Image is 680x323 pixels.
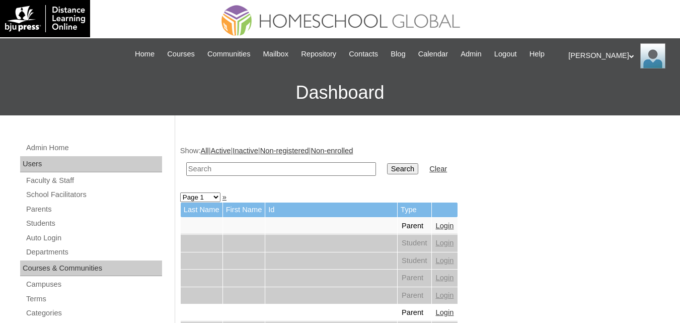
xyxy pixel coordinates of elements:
a: Login [436,308,454,316]
span: Courses [167,48,195,60]
td: First Name [223,203,265,217]
span: Contacts [349,48,378,60]
a: Help [524,48,550,60]
a: Inactive [233,147,258,155]
span: Communities [207,48,251,60]
a: Categories [25,307,162,319]
td: Parent [398,270,431,287]
td: Student [398,252,431,270]
div: Users [20,156,162,172]
td: Parent [398,287,431,304]
a: Login [436,291,454,299]
h3: Dashboard [5,70,675,115]
a: Clear [429,165,447,173]
input: Search [186,162,376,176]
span: Mailbox [263,48,289,60]
td: Parent [398,218,431,235]
span: Help [530,48,545,60]
a: » [222,193,226,201]
a: Mailbox [258,48,294,60]
a: Contacts [344,48,383,60]
a: Calendar [413,48,453,60]
a: Courses [162,48,200,60]
img: Ariane Ebuen [640,43,665,69]
a: Logout [489,48,522,60]
td: Last Name [181,203,222,217]
a: Campuses [25,278,162,291]
a: Active [211,147,231,155]
td: Type [398,203,431,217]
a: Repository [296,48,341,60]
div: Courses & Communities [20,261,162,277]
a: School Facilitators [25,188,162,201]
div: [PERSON_NAME] [568,43,670,69]
a: All [200,147,208,155]
a: Login [436,274,454,282]
span: Home [135,48,155,60]
a: Non-enrolled [311,147,353,155]
img: logo-white.png [5,5,85,32]
a: Login [436,222,454,230]
a: Non-registered [260,147,309,155]
a: Home [130,48,160,60]
td: Id [265,203,397,217]
span: Admin [461,48,482,60]
a: Faculty & Staff [25,174,162,187]
a: Parents [25,203,162,216]
div: Show: | | | | [180,146,670,181]
a: Admin [456,48,487,60]
a: Auto Login [25,232,162,244]
a: Departments [25,246,162,259]
a: Terms [25,293,162,305]
span: Repository [301,48,336,60]
a: Blog [386,48,410,60]
a: Login [436,239,454,247]
a: Students [25,217,162,230]
input: Search [387,163,418,174]
td: Student [398,235,431,252]
a: Admin Home [25,142,162,154]
span: Logout [494,48,517,60]
span: Calendar [418,48,448,60]
a: Login [436,256,454,265]
span: Blog [391,48,405,60]
a: Communities [202,48,256,60]
td: Parent [398,304,431,321]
